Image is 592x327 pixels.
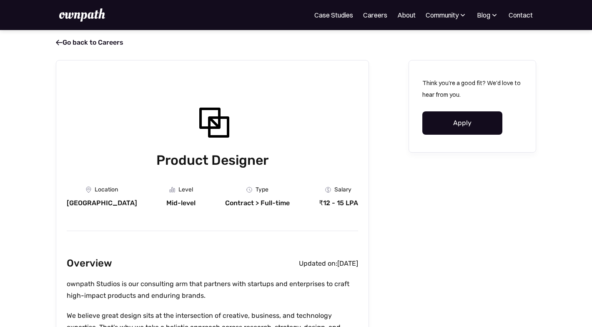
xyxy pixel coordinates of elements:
[509,10,533,20] a: Contact
[67,278,358,302] p: ownpath Studios is our consulting arm that partners with startups and enterprises to craft high-i...
[477,10,499,20] div: Blog
[56,38,63,47] span: 
[325,187,331,193] img: Money Icon - Job Board X Webflow Template
[299,259,337,268] div: Updated on:
[397,10,416,20] a: About
[246,187,252,193] img: Clock Icon - Job Board X Webflow Template
[477,10,490,20] div: Blog
[67,255,112,272] h2: Overview
[95,186,118,193] div: Location
[422,111,502,135] a: Apply
[56,38,123,46] a: Go back to Careers
[314,10,353,20] a: Case Studies
[67,199,137,207] div: [GEOGRAPHIC_DATA]
[169,187,175,193] img: Graph Icon - Job Board X Webflow Template
[256,186,268,193] div: Type
[334,186,351,193] div: Salary
[337,259,358,268] div: [DATE]
[363,10,387,20] a: Careers
[166,199,196,207] div: Mid-level
[225,199,290,207] div: Contract > Full-time
[178,186,193,193] div: Level
[319,199,358,207] div: ₹12 - 15 LPA
[86,186,91,193] img: Location Icon - Job Board X Webflow Template
[67,151,358,170] h1: Product Designer
[422,77,522,101] p: Think you're a good fit? We'd love to hear from you.
[426,10,459,20] div: Community
[426,10,467,20] div: Community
